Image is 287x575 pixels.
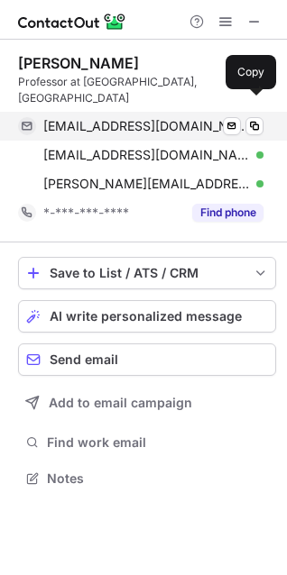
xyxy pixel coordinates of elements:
[47,434,269,451] span: Find work email
[47,470,269,487] span: Notes
[50,309,242,324] span: AI write personalized message
[49,396,192,410] span: Add to email campaign
[43,147,250,163] span: [EMAIL_ADDRESS][DOMAIN_NAME]
[18,11,126,32] img: ContactOut v5.3.10
[18,74,276,106] div: Professor at [GEOGRAPHIC_DATA], [GEOGRAPHIC_DATA]
[192,204,264,222] button: Reveal Button
[50,266,245,280] div: Save to List / ATS / CRM
[18,343,276,376] button: Send email
[43,118,250,134] span: [EMAIL_ADDRESS][DOMAIN_NAME]
[18,257,276,289] button: save-profile-one-click
[18,466,276,491] button: Notes
[18,387,276,419] button: Add to email campaign
[18,54,139,72] div: [PERSON_NAME]
[43,176,250,192] span: [PERSON_NAME][EMAIL_ADDRESS][PERSON_NAME][DOMAIN_NAME]
[50,352,118,367] span: Send email
[18,300,276,333] button: AI write personalized message
[18,430,276,455] button: Find work email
